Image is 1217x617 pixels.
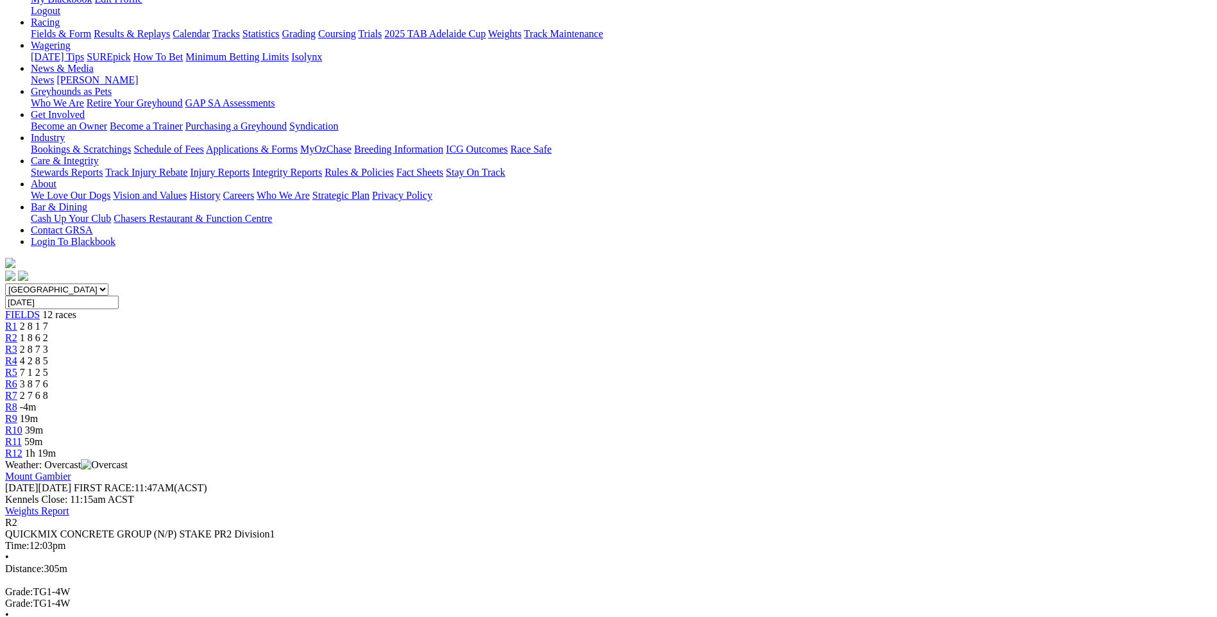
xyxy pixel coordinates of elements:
span: R7 [5,390,17,401]
a: Isolynx [291,51,322,62]
a: Become an Owner [31,121,107,131]
a: Stay On Track [446,167,505,178]
a: R1 [5,321,17,332]
a: Industry [31,132,65,143]
a: R4 [5,355,17,366]
span: Grade: [5,586,33,597]
a: Who We Are [257,190,310,201]
a: Syndication [289,121,338,131]
a: MyOzChase [300,144,352,155]
span: R10 [5,425,22,435]
a: Race Safe [510,144,551,155]
a: Login To Blackbook [31,236,115,247]
a: About [31,178,56,189]
a: Cash Up Your Club [31,213,111,224]
a: FIELDS [5,309,40,320]
div: Bar & Dining [31,213,1212,224]
span: -4m [20,401,37,412]
a: Integrity Reports [252,167,322,178]
span: FIRST RACE: [74,482,134,493]
a: News & Media [31,63,94,74]
div: 305m [5,563,1212,575]
a: Track Maintenance [524,28,603,39]
a: Minimum Betting Limits [185,51,289,62]
a: R8 [5,401,17,412]
span: [DATE] [5,482,71,493]
span: R12 [5,448,22,459]
span: Time: [5,540,30,551]
a: We Love Our Dogs [31,190,110,201]
a: News [31,74,54,85]
a: Schedule of Fees [133,144,203,155]
div: Wagering [31,51,1212,63]
a: Privacy Policy [372,190,432,201]
div: Racing [31,28,1212,40]
a: R5 [5,367,17,378]
a: R6 [5,378,17,389]
span: 2 8 1 7 [20,321,48,332]
input: Select date [5,296,119,309]
a: Fact Sheets [396,167,443,178]
a: Coursing [318,28,356,39]
span: 39m [25,425,43,435]
a: How To Bet [133,51,183,62]
div: 12:03pm [5,540,1212,552]
a: Bookings & Scratchings [31,144,131,155]
a: Care & Integrity [31,155,99,166]
span: Weather: Overcast [5,459,128,470]
a: Become a Trainer [110,121,183,131]
a: Results & Replays [94,28,170,39]
span: R2 [5,517,17,528]
a: R9 [5,413,17,424]
a: Wagering [31,40,71,51]
a: Fields & Form [31,28,91,39]
img: twitter.svg [18,271,28,281]
span: 4 2 8 5 [20,355,48,366]
div: Kennels Close: 11:15am ACST [5,494,1212,505]
a: Grading [282,28,316,39]
a: Weights [488,28,522,39]
a: Contact GRSA [31,224,92,235]
a: Breeding Information [354,144,443,155]
div: About [31,190,1212,201]
a: History [189,190,220,201]
a: SUREpick [87,51,130,62]
a: Careers [223,190,254,201]
span: 1 8 6 2 [20,332,48,343]
a: Tracks [212,28,240,39]
a: Mount Gambier [5,471,71,482]
div: Care & Integrity [31,167,1212,178]
a: Applications & Forms [206,144,298,155]
span: 3 8 7 6 [20,378,48,389]
span: 19m [20,413,38,424]
a: R2 [5,332,17,343]
span: 2 8 7 3 [20,344,48,355]
div: Get Involved [31,121,1212,132]
a: ICG Outcomes [446,144,507,155]
span: 2 7 6 8 [20,390,48,401]
a: 2025 TAB Adelaide Cup [384,28,486,39]
span: [DATE] [5,482,38,493]
div: Industry [31,144,1212,155]
span: 59m [24,436,42,447]
a: Logout [31,5,60,16]
a: Rules & Policies [325,167,394,178]
img: facebook.svg [5,271,15,281]
a: Bar & Dining [31,201,87,212]
a: R3 [5,344,17,355]
div: TG1-4W [5,586,1212,598]
a: R11 [5,436,22,447]
span: 12 races [42,309,76,320]
span: 11:47AM(ACST) [74,482,207,493]
a: Weights Report [5,505,69,516]
a: Retire Your Greyhound [87,97,183,108]
a: [DATE] Tips [31,51,84,62]
a: Purchasing a Greyhound [185,121,287,131]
